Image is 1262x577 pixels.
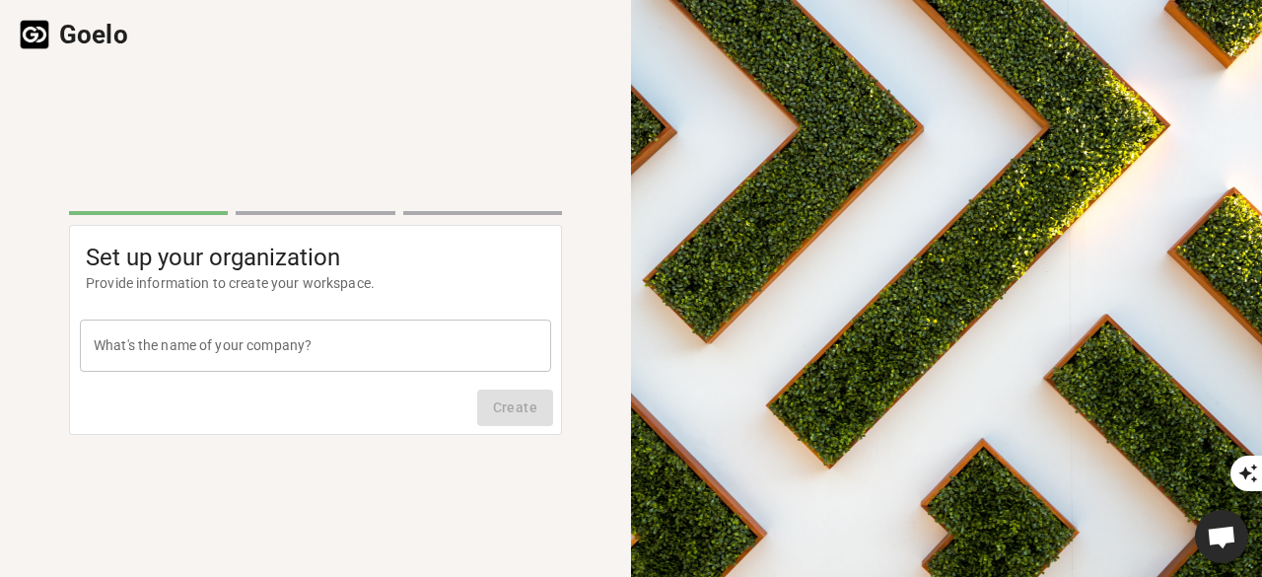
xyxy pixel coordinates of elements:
div: Open chat [1195,510,1248,563]
input: Acme Inc. [80,320,551,372]
img: logo [20,20,49,49]
div: Goelo [49,22,128,47]
span: Provide information to create your workspace. [86,273,545,294]
span: Set up your organization [86,242,545,273]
